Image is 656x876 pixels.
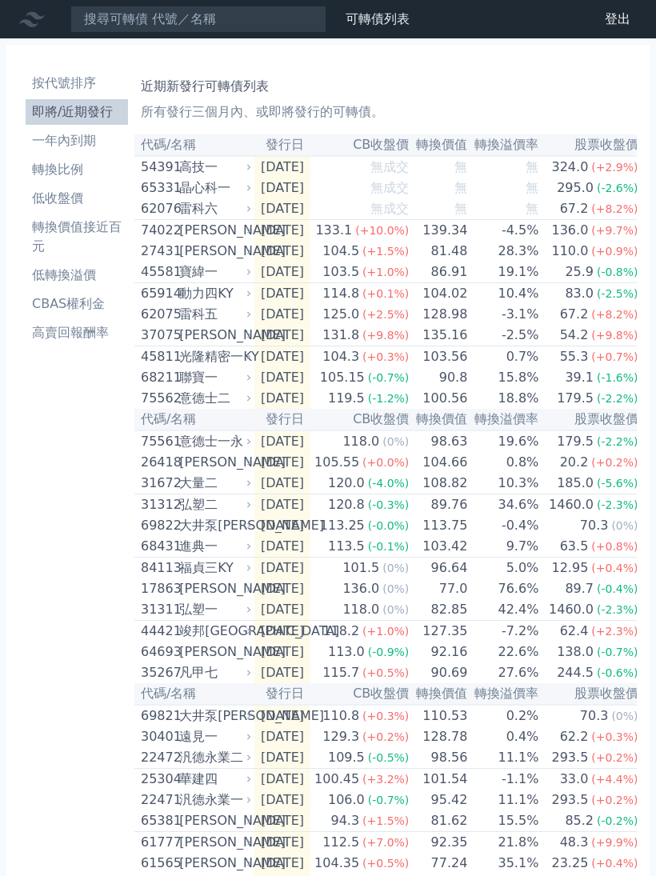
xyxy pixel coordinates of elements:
div: 69822 [141,516,175,535]
th: 轉換溢價率 [468,683,539,705]
td: 110.53 [410,705,468,726]
span: (-0.1%) [368,540,410,553]
span: (+4.4%) [591,773,638,786]
td: -3.1% [468,304,539,325]
td: [DATE] [254,747,310,769]
td: [DATE] [254,473,310,494]
li: 即將/近期發行 [26,102,128,122]
span: (-0.6%) [597,666,638,679]
div: 汎德永業二 [179,748,248,767]
div: 138.0 [554,642,597,662]
td: [DATE] [254,810,310,832]
div: 119.5 [325,389,368,408]
span: (+9.8%) [362,329,409,342]
div: [PERSON_NAME] [179,242,248,261]
span: 無 [526,201,538,216]
th: 轉換價值 [410,134,468,156]
div: 意德士一永 [179,432,248,451]
span: (-0.7%) [368,371,410,384]
td: [DATE] [254,558,310,579]
div: 70.3 [577,706,612,726]
li: 一年內到期 [26,131,128,150]
td: 89.76 [410,494,468,516]
span: (+0.1%) [362,287,409,300]
span: (+8.2%) [591,202,638,215]
td: 82.85 [410,599,468,621]
div: 12.95 [549,558,592,578]
td: 90.8 [410,367,468,388]
td: [DATE] [254,430,310,452]
th: 轉換溢價率 [468,409,539,430]
td: 0.7% [468,346,539,368]
a: 轉換比例 [26,157,128,182]
td: 103.42 [410,536,468,558]
div: 67.2 [557,199,592,218]
div: 晶心科一 [179,178,248,198]
div: 179.5 [554,432,597,451]
td: 139.34 [410,220,468,242]
td: 0.4% [468,726,539,747]
div: 75562 [141,389,175,408]
span: (+0.3%) [362,350,409,363]
div: 汎德永業一 [179,790,248,810]
li: 低收盤價 [26,189,128,208]
td: 135.16 [410,325,468,346]
div: 20.2 [557,453,592,472]
td: [DATE] [254,156,310,178]
div: 25304 [141,770,175,789]
div: 104.3 [319,347,362,366]
div: 100.45 [311,770,362,789]
th: 轉換價值 [410,409,468,430]
td: -1.1% [468,769,539,790]
td: [DATE] [254,241,310,262]
td: [DATE] [254,367,310,388]
td: 19.1% [468,262,539,283]
td: 34.6% [468,494,539,516]
div: 110.8 [319,706,362,726]
span: (+1.0%) [362,266,409,278]
span: (-0.7%) [368,794,410,806]
th: 發行日 [254,134,310,156]
span: (+1.5%) [362,245,409,258]
td: 95.42 [410,790,468,810]
span: (+9.8%) [591,329,638,342]
div: 27431 [141,242,175,261]
td: 86.91 [410,262,468,283]
a: 登出 [592,6,643,32]
li: 按代號排序 [26,74,128,93]
td: [DATE] [254,726,310,747]
span: (+0.8%) [591,540,638,553]
div: 136.0 [339,579,382,598]
div: 62075 [141,305,175,324]
div: 17863 [141,579,175,598]
td: 27.6% [468,662,539,683]
span: 無 [526,159,538,174]
div: 113.0 [325,642,368,662]
span: 無成交 [370,201,409,216]
td: [DATE] [254,662,310,683]
div: 33.0 [557,770,592,789]
div: 1460.0 [546,495,597,514]
div: 83.0 [562,284,597,303]
div: 22472 [141,748,175,767]
div: 55.3 [557,347,592,366]
span: (0%) [382,562,409,574]
td: [DATE] [254,642,310,662]
div: 244.5 [554,663,597,682]
td: [DATE] [254,198,310,220]
td: [DATE] [254,388,310,409]
div: 64693 [141,642,175,662]
th: CB收盤價 [310,134,410,156]
span: (-2.3%) [597,498,638,511]
div: 114.8 [319,284,362,303]
span: (+0.9%) [591,245,638,258]
td: 101.54 [410,769,468,790]
th: 發行日 [254,409,310,430]
td: 77.0 [410,578,468,599]
div: 118.0 [339,432,382,451]
td: 11.1% [468,790,539,810]
div: 22471 [141,790,175,810]
h1: 近期新發行可轉債列表 [141,77,630,96]
a: 即將/近期發行 [26,99,128,125]
div: 293.5 [549,790,592,810]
